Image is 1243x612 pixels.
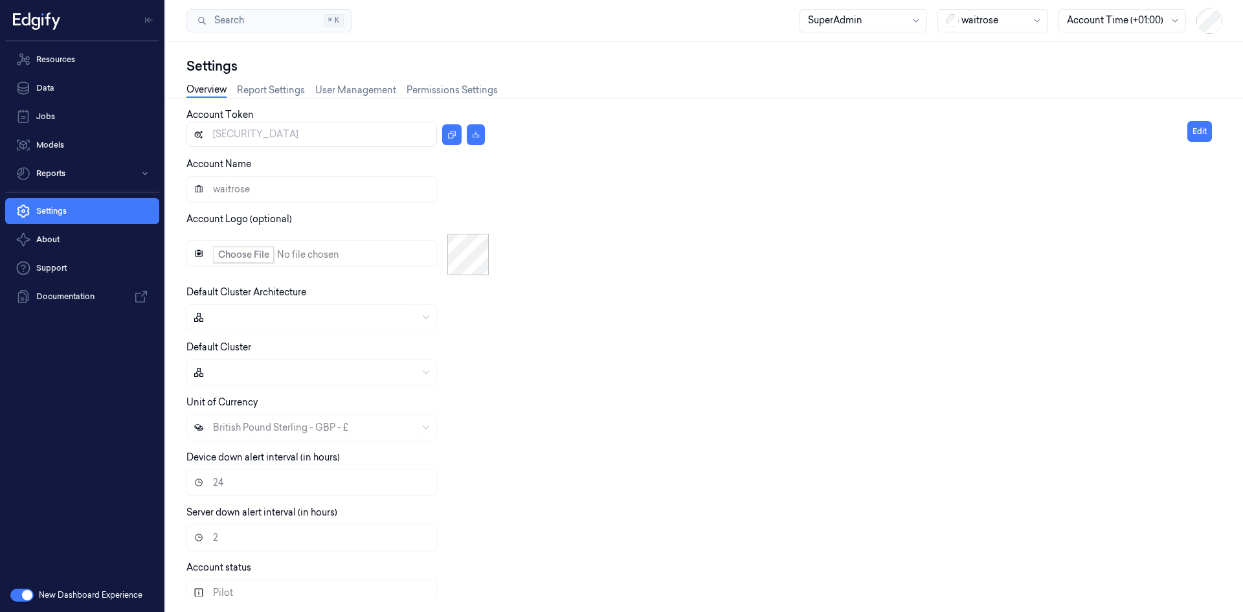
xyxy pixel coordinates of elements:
[186,57,1222,75] div: Settings
[186,176,437,202] input: Account Name
[186,580,437,606] input: Account status
[186,561,251,573] label: Account status
[186,213,292,225] label: Account Logo (optional)
[5,198,159,224] a: Settings
[5,284,159,310] a: Documentation
[186,83,227,98] a: Overview
[5,47,159,73] a: Resources
[237,84,305,97] a: Report Settings
[186,525,437,550] input: Server down alert interval (in hours)
[186,470,437,495] input: Device down alert interval (in hours)
[186,341,251,353] label: Default Cluster
[5,104,159,130] a: Jobs
[5,227,159,253] button: About
[315,84,396,97] a: User Management
[186,396,258,408] label: Unit of Currency
[186,158,251,170] label: Account Name
[5,132,159,158] a: Models
[209,14,244,27] span: Search
[186,240,437,266] input: Account Logo (optional)
[186,286,306,298] label: Default Cluster Architecture
[5,255,159,281] a: Support
[5,75,159,101] a: Data
[186,451,340,463] label: Device down alert interval (in hours)
[186,109,254,120] label: Account Token
[5,161,159,187] button: Reports
[139,10,159,30] button: Toggle Navigation
[407,84,498,97] a: Permissions Settings
[1187,121,1212,142] button: Edit
[186,9,352,32] button: Search⌘K
[186,506,337,518] label: Server down alert interval (in hours)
